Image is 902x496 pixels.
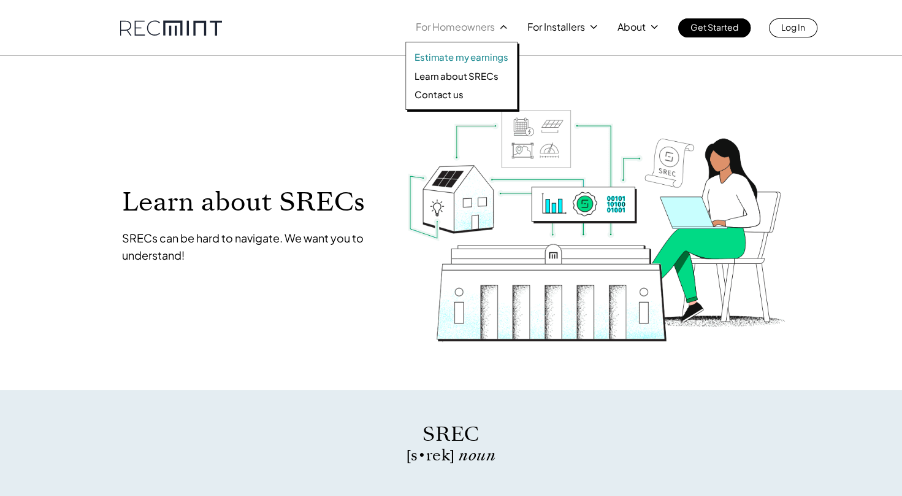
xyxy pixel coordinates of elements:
p: Contact us [415,88,464,101]
p: SRECs can be hard to navigate. We want you to understand! [122,230,383,264]
p: Get Started [690,18,738,36]
a: Contact us [415,88,508,101]
p: [s • rek] [252,448,651,463]
p: SREC [252,420,651,448]
p: For Homeowners [416,18,495,36]
p: About [617,18,646,36]
p: Learn about SRECs [122,188,383,215]
a: Get Started [678,18,751,37]
p: Learn about SRECs [415,70,498,82]
a: Log In [769,18,817,37]
span: noun [459,444,495,466]
a: Estimate my earnings [415,51,508,63]
p: Log In [781,18,805,36]
a: Learn about SRECs [415,70,508,82]
p: For Installers [527,18,585,36]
